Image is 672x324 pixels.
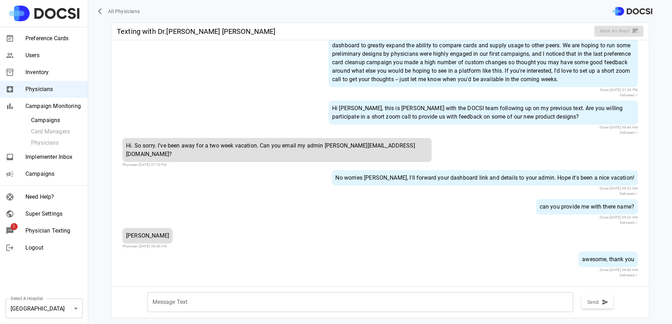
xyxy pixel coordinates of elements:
[25,244,82,252] span: Logout
[25,193,82,201] span: Need Help?
[31,116,82,125] span: Campaigns
[578,267,638,278] div: Docsi - [DATE] 09:40 AM
[620,92,634,98] p: Delivered
[582,296,613,309] button: Send
[612,7,652,16] img: DOCSI Logo
[620,191,634,196] p: Delivered
[25,153,82,161] span: Implementer Inbox
[122,228,173,244] div: [PERSON_NAME]
[329,87,638,98] div: Docsi - [DATE] 01:36 PM
[578,252,638,267] div: awesome, thank you
[332,170,638,186] div: No worries [PERSON_NAME], I'll forward your dashboard link and details to your admin. Hope it's b...
[25,85,82,94] span: Physicians
[329,125,638,135] div: Docsi - [DATE] 09:44 AM
[11,295,43,301] label: Select A Hospital
[329,101,638,125] div: Hi [PERSON_NAME], this is [PERSON_NAME] with the DOCSI team following up on my previous text. Are...
[536,199,638,215] div: can you provide me with there name?
[122,138,432,162] div: Hi. So sorry. I've been away for a two week vacation. Can you email my admin [PERSON_NAME][EMAIL_...
[25,210,82,218] span: Super Settings
[25,34,82,43] span: Preference Cards
[6,299,83,318] div: [GEOGRAPHIC_DATA]
[9,6,79,21] img: Site Logo
[122,244,173,249] div: Physician - [DATE] 09:40 AM
[25,51,82,60] span: Users
[25,102,82,110] span: Campaign Monitoring
[11,223,18,230] span: 1
[536,215,638,225] div: Docsi - [DATE] 09:24 AM
[25,68,82,77] span: Inventory
[97,5,143,18] button: All Physicians
[620,130,634,135] p: Delivered
[108,7,140,16] span: All Physicians
[620,220,634,225] p: Delivered
[25,170,82,178] span: Campaigns
[25,227,82,235] span: Physician Texting
[117,26,328,37] h6: Texting with Dr. [PERSON_NAME] [PERSON_NAME]
[332,186,638,196] div: Docsi - [DATE] 09:23 AM
[329,29,638,87] div: Hi [PERSON_NAME], this is [PERSON_NAME] with the DOCSI team. Our team is working on some new feat...
[620,272,634,278] p: Delivered
[122,162,432,167] div: Physician - [DATE] 07:10 PM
